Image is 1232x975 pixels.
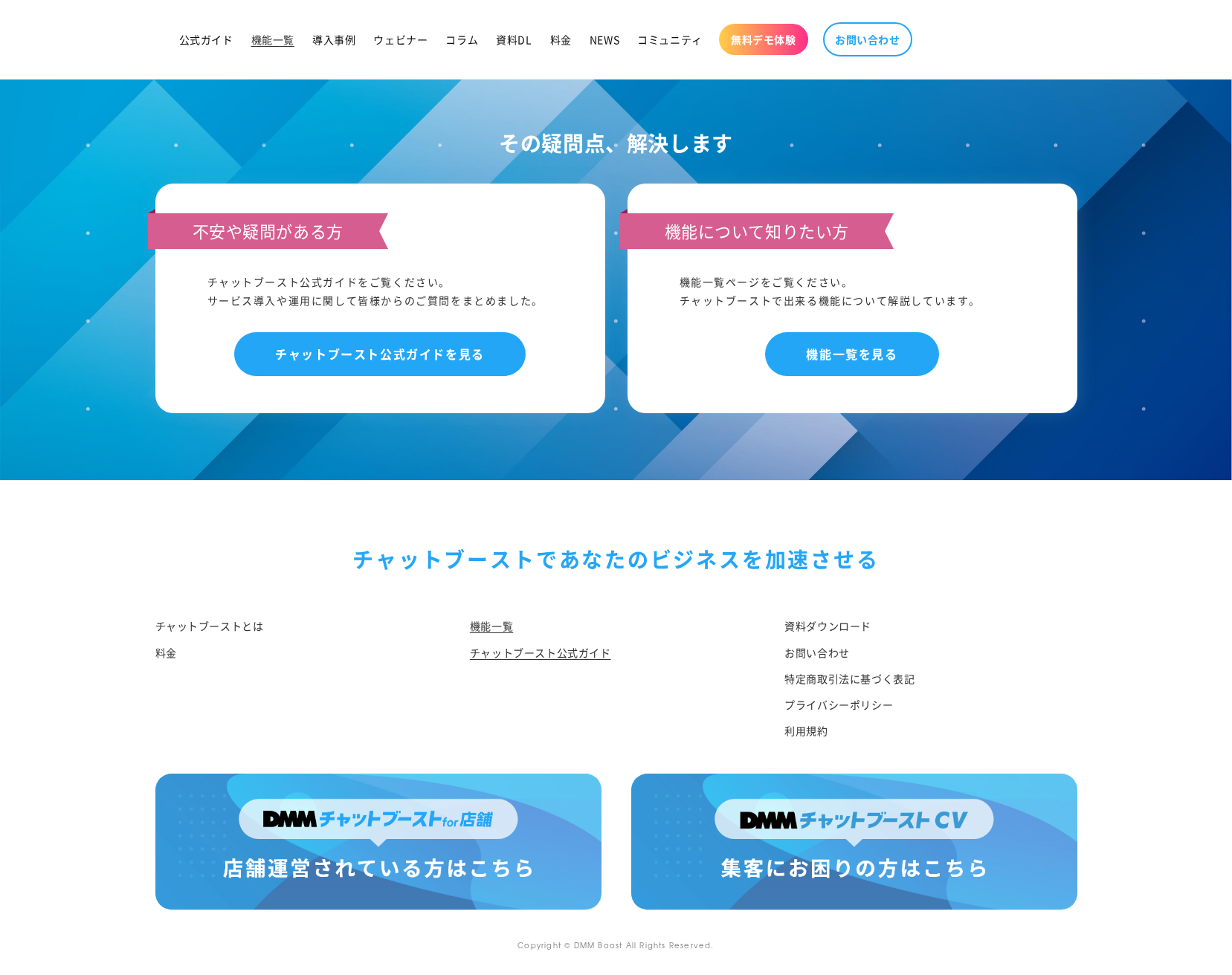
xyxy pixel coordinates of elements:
[496,33,532,46] span: 資料DL
[436,24,487,55] a: コラム
[823,22,912,56] a: お問い合わせ
[312,33,355,46] span: 導入事例
[719,24,808,55] a: 無料デモ体験
[784,666,915,692] a: 特定商取引法に基づく表記
[207,273,553,310] div: チャットブースト公式ガイドをご覧ください。 サービス導入や運用に関して皆様からのご質問をまとめました。
[731,33,796,46] span: 無料デモ体験
[155,617,264,639] a: チャットブーストとは
[581,24,628,55] a: NEWS
[179,33,233,46] span: 公式ガイド
[470,640,611,666] a: チャットブースト公式ガイド
[242,24,303,55] a: 機能一覧
[784,617,871,639] a: 資料ダウンロード
[155,126,1077,161] h2: その疑問点、解決します
[784,718,828,744] a: 利用規約
[517,939,714,950] small: Copyright © DMM Boost All Rights Reserved.
[470,617,513,639] a: 機能一覧
[170,24,242,55] a: 公式ガイド
[234,332,526,376] a: チャットブースト公式ガイドを見る
[550,33,572,46] span: 料金
[303,24,364,55] a: 導入事例
[364,24,436,55] a: ウェビナー
[637,33,703,46] span: コミュニティ
[445,33,478,46] span: コラム
[784,692,893,718] a: プライバシーポリシー
[373,33,428,46] span: ウェビナー
[155,640,177,666] a: 料金
[541,24,581,55] a: 料金
[155,774,602,909] img: 店舗運営されている方はこちら
[680,273,1025,310] div: 機能一覧ページをご覧ください。 チャットブーストで出来る機能について解説しています。
[765,332,938,376] a: 機能一覧を見る
[148,213,388,249] h3: 不安や疑問がある方
[155,540,1077,577] div: チャットブーストで あなたのビジネスを加速させる
[590,33,619,46] span: NEWS
[631,774,1077,909] img: 集客にお困りの方はこちら
[784,640,850,666] a: お問い合わせ
[620,213,894,249] h3: 機能について知りたい方
[835,33,900,46] span: お問い合わせ
[487,24,541,55] a: 資料DL
[251,33,294,46] span: 機能一覧
[628,24,712,55] a: コミュニティ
